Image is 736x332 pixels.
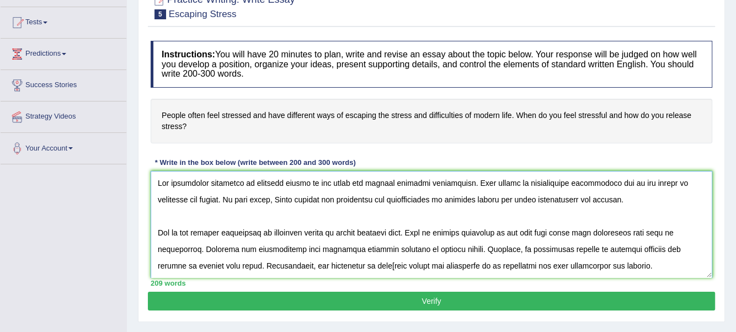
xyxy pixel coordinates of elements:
[154,9,166,19] span: 5
[151,157,360,168] div: * Write in the box below (write between 200 and 300 words)
[1,70,126,98] a: Success Stories
[162,50,215,59] b: Instructions:
[148,292,715,310] button: Verify
[169,9,237,19] small: Escaping Stress
[151,99,712,143] h4: People often feel stressed and have different ways of escaping the stress and difficulties of mod...
[151,41,712,88] h4: You will have 20 minutes to plan, write and revise an essay about the topic below. Your response ...
[1,133,126,160] a: Your Account
[1,39,126,66] a: Predictions
[1,101,126,129] a: Strategy Videos
[1,7,126,35] a: Tests
[151,278,712,288] div: 209 words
